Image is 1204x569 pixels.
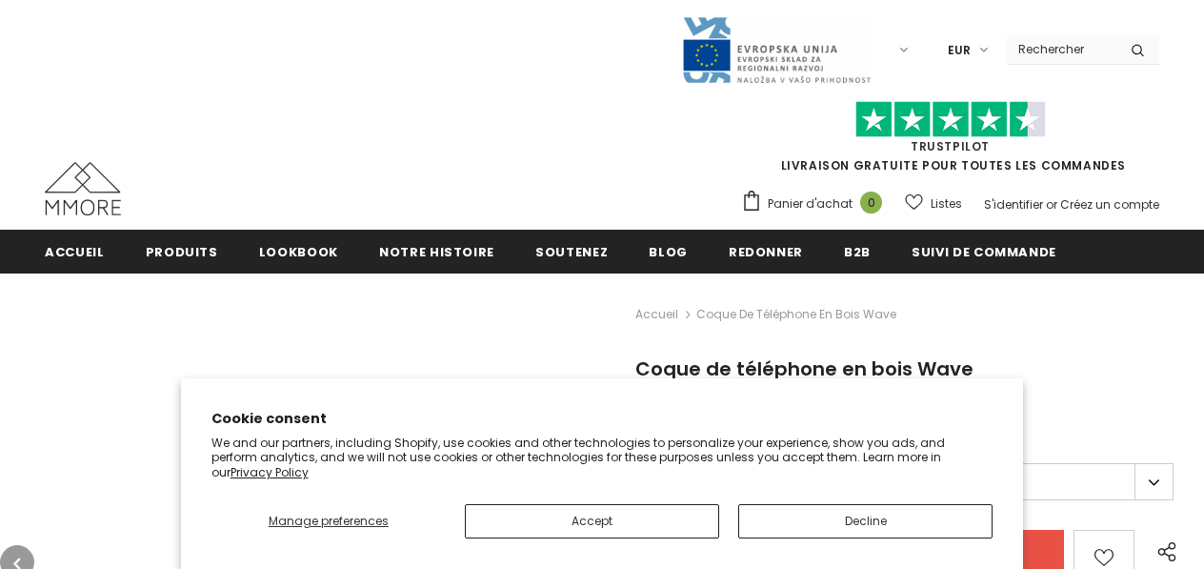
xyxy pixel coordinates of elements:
[146,243,218,261] span: Produits
[768,194,853,213] span: Panier d'achat
[912,230,1056,273] a: Suivi de commande
[738,504,993,539] button: Decline
[649,230,688,273] a: Blog
[948,41,971,60] span: EUR
[45,162,121,215] img: Cas MMORE
[1060,196,1159,213] a: Créez un compte
[1007,35,1116,63] input: Search Site
[741,110,1159,173] span: LIVRAISON GRATUITE POUR TOUTES LES COMMANDES
[146,230,218,273] a: Produits
[844,230,871,273] a: B2B
[635,356,973,382] span: Coque de téléphone en bois Wave
[681,15,872,85] img: Javni Razpis
[259,230,338,273] a: Lookbook
[45,243,105,261] span: Accueil
[259,243,338,261] span: Lookbook
[931,194,962,213] span: Listes
[535,243,608,261] span: soutenez
[729,243,803,261] span: Redonner
[379,243,494,261] span: Notre histoire
[465,504,719,539] button: Accept
[696,303,896,326] span: Coque de téléphone en bois Wave
[269,513,389,529] span: Manage preferences
[211,436,993,480] p: We and our partners, including Shopify, use cookies and other technologies to personalize your ex...
[912,243,1056,261] span: Suivi de commande
[211,504,446,539] button: Manage preferences
[649,243,688,261] span: Blog
[905,187,962,220] a: Listes
[535,230,608,273] a: soutenez
[741,190,892,218] a: Panier d'achat 0
[231,464,309,480] a: Privacy Policy
[911,138,990,154] a: TrustPilot
[1046,196,1057,213] span: or
[855,101,1046,138] img: Faites confiance aux étoiles pilotes
[984,196,1043,213] a: S'identifier
[635,303,678,326] a: Accueil
[844,243,871,261] span: B2B
[681,41,872,57] a: Javni Razpis
[729,230,803,273] a: Redonner
[860,192,882,213] span: 0
[379,230,494,273] a: Notre histoire
[211,409,993,429] h2: Cookie consent
[45,230,105,273] a: Accueil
